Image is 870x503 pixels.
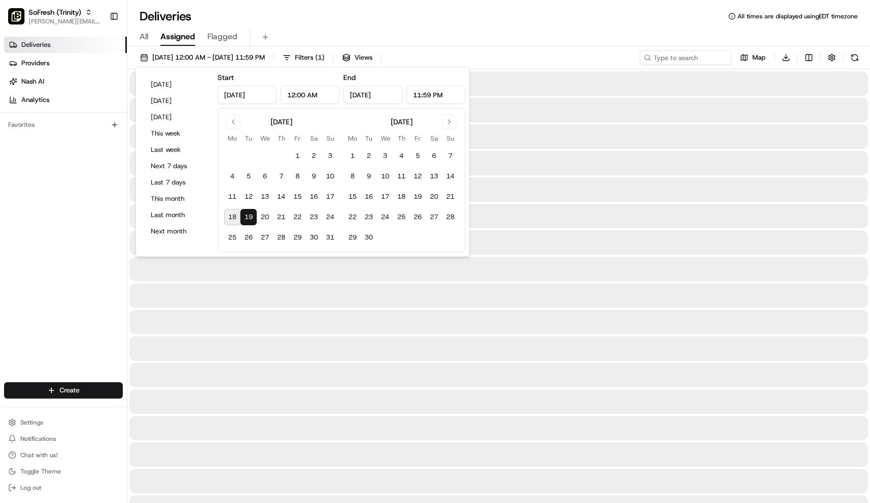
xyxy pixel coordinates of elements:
button: 30 [306,229,322,246]
span: API Documentation [96,228,164,238]
button: 14 [273,189,289,205]
button: 1 [344,148,361,164]
button: 10 [377,168,393,184]
button: Refresh [848,50,862,65]
button: 13 [426,168,442,184]
a: 📗Knowledge Base [6,224,82,242]
button: 16 [306,189,322,205]
p: Welcome 👋 [10,41,185,57]
button: 22 [289,209,306,225]
a: Powered byPylon [72,252,123,260]
button: See all [158,130,185,143]
th: Wednesday [257,133,273,144]
button: [DATE] [146,94,207,108]
button: 18 [224,209,240,225]
button: 8 [344,168,361,184]
input: Type to search [640,50,731,65]
img: Nash [10,10,31,31]
button: 8 [289,168,306,184]
button: 15 [289,189,306,205]
img: 1736555255976-a54dd68f-1ca7-489b-9aae-adbdc363a1c4 [10,97,29,116]
button: Start new chat [173,100,185,113]
button: 29 [289,229,306,246]
th: Sunday [322,133,338,144]
button: 3 [322,148,338,164]
button: 23 [306,209,322,225]
img: 1736555255976-a54dd68f-1ca7-489b-9aae-adbdc363a1c4 [20,158,29,167]
button: 19 [410,189,426,205]
span: Notifications [20,435,56,443]
button: 26 [410,209,426,225]
button: 14 [442,168,458,184]
button: 24 [322,209,338,225]
span: Pylon [101,253,123,260]
button: [PERSON_NAME][EMAIL_ADDRESS][DOMAIN_NAME] [29,17,101,25]
img: 1738778727109-b901c2ba-d612-49f7-a14d-d897ce62d23f [21,97,40,116]
img: 1736555255976-a54dd68f-1ca7-489b-9aae-adbdc363a1c4 [20,186,29,194]
button: [DATE] [146,110,207,124]
button: Go to previous month [226,115,240,129]
h1: Deliveries [140,8,192,24]
th: Tuesday [361,133,377,144]
button: Last week [146,143,207,157]
button: 5 [410,148,426,164]
button: 2 [306,148,322,164]
button: 4 [393,148,410,164]
button: 31 [322,229,338,246]
span: Views [355,53,372,62]
button: Map [736,50,770,65]
span: Settings [20,418,43,427]
button: SoFresh (Trinity)SoFresh (Trinity)[PERSON_NAME][EMAIL_ADDRESS][DOMAIN_NAME] [4,4,105,29]
button: 17 [377,189,393,205]
button: 5 [240,168,257,184]
input: Clear [26,66,168,76]
button: 11 [224,189,240,205]
button: 20 [257,209,273,225]
button: Filters(1) [278,50,329,65]
span: Filters [295,53,324,62]
span: [DATE] [82,158,103,166]
span: Knowledge Base [20,228,78,238]
a: Analytics [4,92,127,108]
span: Chat with us! [20,451,58,459]
button: Last month [146,208,207,222]
span: Flagged [207,31,237,43]
img: SoFresh (Trinity) [8,8,24,24]
th: Thursday [273,133,289,144]
input: Time [406,86,466,104]
button: 13 [257,189,273,205]
span: Assigned [160,31,195,43]
button: Chat with us! [4,448,123,462]
button: 22 [344,209,361,225]
label: End [343,73,356,82]
button: 18 [393,189,410,205]
button: Notifications [4,432,123,446]
span: • [76,158,80,166]
button: 24 [377,209,393,225]
label: Start [217,73,234,82]
button: Log out [4,481,123,495]
button: 23 [361,209,377,225]
span: Map [752,53,766,62]
button: 12 [410,168,426,184]
span: All [140,31,148,43]
a: Providers [4,55,127,71]
button: Next 7 days [146,159,207,173]
button: 12 [240,189,257,205]
button: 1 [289,148,306,164]
button: 20 [426,189,442,205]
span: All times are displayed using EDT timezone [738,12,858,20]
th: Monday [224,133,240,144]
button: [DATE] [146,77,207,92]
span: [DATE] 12:00 AM - [DATE] 11:59 PM [152,53,265,62]
input: Time [281,86,340,104]
button: 21 [273,209,289,225]
button: 11 [393,168,410,184]
button: 6 [257,168,273,184]
button: 28 [442,209,458,225]
span: • [85,186,88,194]
th: Saturday [426,133,442,144]
button: 16 [361,189,377,205]
button: 19 [240,209,257,225]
